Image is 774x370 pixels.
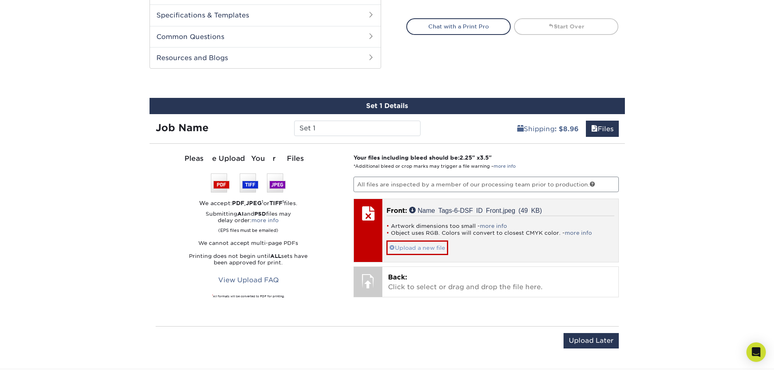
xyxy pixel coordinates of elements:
[564,333,619,348] input: Upload Later
[156,240,342,247] p: We cannot accept multi-page PDFs
[150,47,381,68] h2: Resources and Blogs
[386,207,407,214] span: Front:
[156,122,208,134] strong: Job Name
[353,164,516,169] small: *Additional bleed or crop marks may trigger a file warning –
[156,199,342,207] div: We accept: , or files.
[746,342,766,362] div: Open Intercom Messenger
[237,211,244,217] strong: AI
[246,200,262,206] strong: JPEG
[156,253,342,266] p: Printing does not begin until sets have been approved for print.
[388,273,407,281] span: Back:
[150,26,381,47] h2: Common Questions
[406,18,511,35] a: Chat with a Print Pro
[591,125,598,133] span: files
[460,154,472,161] span: 2.25
[565,230,592,236] a: more info
[512,121,584,137] a: Shipping: $8.96
[232,200,244,206] strong: PDF
[388,273,613,292] p: Click to select or drag and drop the file here.
[213,273,284,288] a: View Upload FAQ
[156,294,342,299] div: All formats will be converted to PDF for printing.
[156,211,342,234] p: Submitting and files may delay order:
[269,200,282,206] strong: TIFF
[353,154,492,161] strong: Your files including bleed should be: " x "
[409,207,542,213] a: Name Tags-6-DSF ID Front.jpeg (49 KB)
[150,4,381,26] h2: Specifications & Templates
[386,229,614,236] li: Object uses RGB. Colors will convert to closest CMYK color. -
[353,177,619,192] p: All files are inspected by a member of our processing team prior to production.
[514,18,618,35] a: Start Over
[270,253,281,259] strong: ALL
[386,240,448,255] a: Upload a new file
[251,217,279,223] a: more info
[212,294,213,296] sup: 1
[494,164,516,169] a: more info
[555,125,579,133] b: : $8.96
[517,125,524,133] span: shipping
[282,199,284,204] sup: 1
[156,154,342,164] div: Please Upload Your Files
[150,98,625,114] div: Set 1 Details
[218,224,278,234] small: (EPS files must be emailed)
[294,121,421,136] input: Enter a job name
[480,223,507,229] a: more info
[586,121,619,137] a: Files
[254,211,266,217] strong: PSD
[211,173,286,193] img: We accept: PSD, TIFF, or JPEG (JPG)
[386,223,614,229] li: Artwork dimensions too small -
[262,199,263,204] sup: 1
[480,154,489,161] span: 3.5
